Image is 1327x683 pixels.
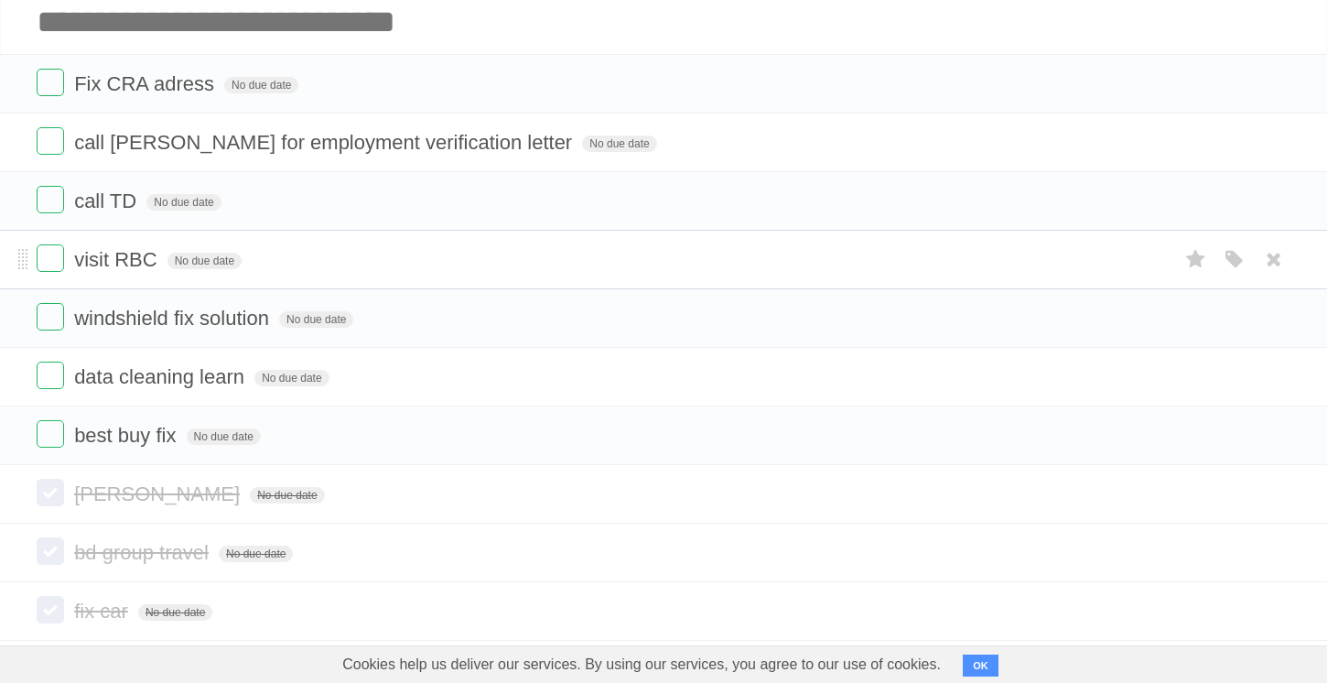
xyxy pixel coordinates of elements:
span: visit RBC [74,248,161,271]
label: Done [37,186,64,213]
span: best buy fix [74,424,180,447]
span: [PERSON_NAME] [74,482,244,505]
label: Done [37,303,64,331]
span: No due date [254,370,329,386]
span: bd group travel [74,541,213,564]
label: Star task [1179,244,1214,275]
label: Done [37,69,64,96]
label: Done [37,596,64,623]
span: No due date [250,487,324,504]
label: Done [37,420,64,448]
label: Done [37,537,64,565]
span: data cleaning learn [74,365,249,388]
span: fix car [74,600,133,623]
span: Cookies help us deliver our services. By using our services, you agree to our use of cookies. [324,646,959,683]
span: No due date [146,194,221,211]
label: Done [37,362,64,389]
span: No due date [138,604,212,621]
span: windshield fix solution [74,307,274,330]
span: call TD [74,190,141,212]
button: OK [963,655,998,677]
span: No due date [187,428,261,445]
label: Done [37,244,64,272]
span: call [PERSON_NAME] for employment verification letter [74,131,577,154]
label: Done [37,479,64,506]
span: No due date [279,311,353,328]
span: No due date [224,77,298,93]
label: Done [37,127,64,155]
span: Fix CRA adress [74,72,219,95]
span: No due date [582,136,656,152]
span: No due date [167,253,242,269]
span: No due date [219,546,293,562]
